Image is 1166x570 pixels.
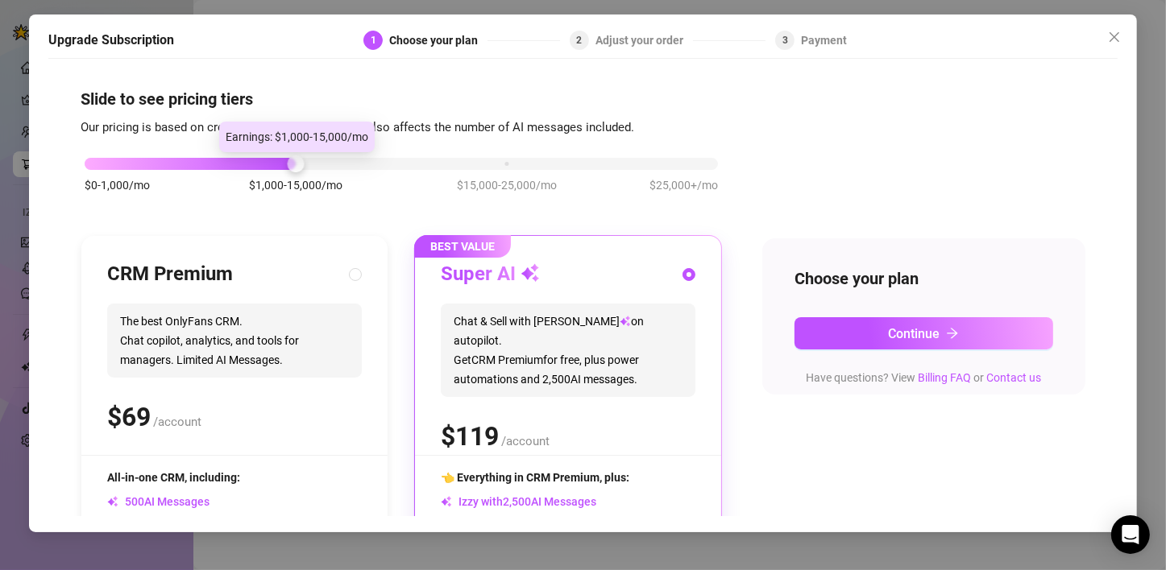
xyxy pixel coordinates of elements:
span: Our pricing is based on creator's monthly earnings. It also affects the number of AI messages inc... [81,120,634,134]
div: Payment [801,31,847,50]
h3: Super AI [441,262,540,287]
button: Continuearrow-right [795,317,1053,349]
span: 2 [576,35,582,46]
span: $0-1,000/mo [85,176,150,194]
span: $ [441,421,499,452]
span: Have questions? View or [806,371,1041,384]
span: Continue [888,326,940,341]
a: Contact us [986,371,1041,384]
h5: Upgrade Subscription [48,31,174,50]
span: /account [501,434,550,448]
div: Earnings: $1,000-15,000/mo [219,122,375,152]
span: arrow-right [946,327,959,340]
span: 1 [371,35,376,46]
span: /account [153,415,201,429]
div: Open Intercom Messenger [1111,515,1150,554]
span: Close [1102,31,1127,43]
div: Adjust your order [595,31,693,50]
span: All-in-one CRM, including: [107,471,240,484]
span: BEST VALUE [414,235,511,258]
span: $1,000-15,000/mo [249,176,342,194]
span: $ [107,402,151,432]
span: The best OnlyFans CRM. Chat copilot, analytics, and tools for managers. Limited AI Messages. [107,304,362,378]
span: $15,000-25,000/mo [457,176,557,194]
h4: Choose your plan [795,267,1053,290]
span: 3 [782,35,788,46]
span: $25,000+/mo [649,176,718,194]
span: 👈 Everything in CRM Premium, plus: [441,471,629,484]
span: AI Messages [107,495,210,508]
h3: CRM Premium [107,262,233,287]
h4: Slide to see pricing tiers [81,88,1085,110]
span: Chat & Sell with [PERSON_NAME] on autopilot. Get CRM Premium for free, plus power automations and... [441,304,695,397]
span: close [1108,31,1121,43]
a: Billing FAQ [918,371,971,384]
span: Izzy with AI Messages [441,495,596,508]
button: Close [1102,24,1127,50]
div: Choose your plan [389,31,488,50]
